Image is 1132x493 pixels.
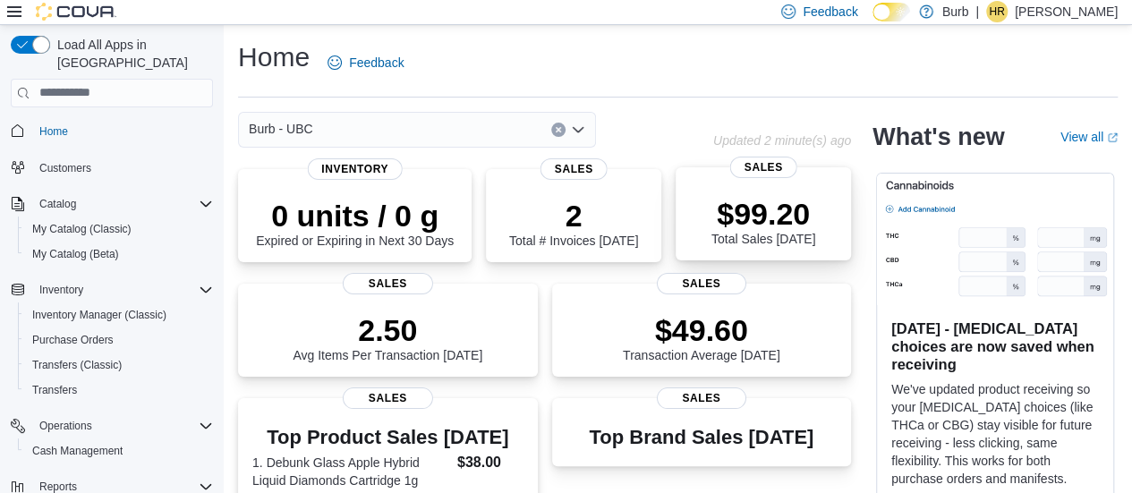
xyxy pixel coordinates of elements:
button: Purchase Orders [18,327,220,353]
div: Avg Items Per Transaction [DATE] [293,312,482,362]
img: Cova [36,3,116,21]
dd: $38.00 [457,452,523,473]
p: [PERSON_NAME] [1015,1,1118,22]
span: Transfers [25,379,213,401]
p: Updated 2 minute(s) ago [713,133,851,148]
button: Inventory Manager (Classic) [18,302,220,327]
button: Catalog [32,193,83,215]
button: My Catalog (Beta) [18,242,220,267]
span: Feedback [349,54,404,72]
span: Home [39,124,68,139]
span: Sales [540,158,608,180]
span: Home [32,120,213,142]
button: Transfers [18,378,220,403]
span: Sales [343,273,432,294]
p: We've updated product receiving so your [MEDICAL_DATA] choices (like THCa or CBG) stay visible fo... [891,380,1099,488]
span: Feedback [803,3,857,21]
div: Transaction Average [DATE] [623,312,780,362]
button: Operations [32,415,99,437]
a: Transfers [25,379,84,401]
span: Inventory [307,158,403,180]
span: Inventory Manager (Classic) [32,308,166,322]
p: $49.60 [623,312,780,348]
p: 2.50 [293,312,482,348]
a: Customers [32,157,98,179]
span: My Catalog (Classic) [25,218,213,240]
span: Burb - UBC [249,118,313,140]
button: Open list of options [571,123,585,137]
dt: 1. Debunk Glass Apple Hybrid Liquid Diamonds Cartridge 1g [252,454,450,489]
a: Home [32,121,75,142]
span: Sales [657,387,746,409]
span: Catalog [39,197,76,211]
span: Dark Mode [872,21,873,22]
a: Transfers (Classic) [25,354,129,376]
span: My Catalog (Beta) [32,247,119,261]
button: Inventory [4,277,220,302]
span: Transfers [32,383,77,397]
p: 0 units / 0 g [256,198,454,234]
h3: [DATE] - [MEDICAL_DATA] choices are now saved when receiving [891,319,1099,373]
button: Cash Management [18,438,220,463]
span: Operations [39,419,92,433]
span: Purchase Orders [25,329,213,351]
a: Cash Management [25,440,130,462]
span: Customers [32,157,213,179]
h1: Home [238,39,310,75]
span: HR [989,1,1004,22]
span: Catalog [32,193,213,215]
h3: Top Product Sales [DATE] [252,427,523,448]
h2: What's new [872,123,1004,151]
span: Inventory [32,279,213,301]
a: Inventory Manager (Classic) [25,304,174,326]
span: Cash Management [25,440,213,462]
a: Feedback [320,45,411,81]
span: Load All Apps in [GEOGRAPHIC_DATA] [50,36,213,72]
button: Inventory [32,279,90,301]
div: Total # Invoices [DATE] [509,198,638,248]
span: Cash Management [32,444,123,458]
span: Inventory [39,283,83,297]
input: Dark Mode [872,3,910,21]
span: Sales [730,157,797,178]
span: My Catalog (Beta) [25,243,213,265]
button: Transfers (Classic) [18,353,220,378]
div: Total Sales [DATE] [711,196,815,246]
button: Operations [4,413,220,438]
p: 2 [509,198,638,234]
button: Catalog [4,191,220,217]
a: My Catalog (Classic) [25,218,139,240]
a: View allExternal link [1060,130,1118,144]
span: My Catalog (Classic) [32,222,132,236]
button: Clear input [551,123,566,137]
span: Inventory Manager (Classic) [25,304,213,326]
a: My Catalog (Beta) [25,243,126,265]
div: Harsha Ramasamy [986,1,1008,22]
span: Transfers (Classic) [25,354,213,376]
span: Operations [32,415,213,437]
span: Sales [343,387,432,409]
p: Burb [942,1,969,22]
span: Transfers (Classic) [32,358,122,372]
span: Sales [657,273,746,294]
p: | [975,1,979,22]
span: Purchase Orders [32,333,114,347]
button: Home [4,118,220,144]
p: $99.20 [711,196,815,232]
span: Customers [39,161,91,175]
button: Customers [4,155,220,181]
h3: Top Brand Sales [DATE] [589,427,813,448]
svg: External link [1107,132,1118,143]
button: My Catalog (Classic) [18,217,220,242]
a: Purchase Orders [25,329,121,351]
div: Expired or Expiring in Next 30 Days [256,198,454,248]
